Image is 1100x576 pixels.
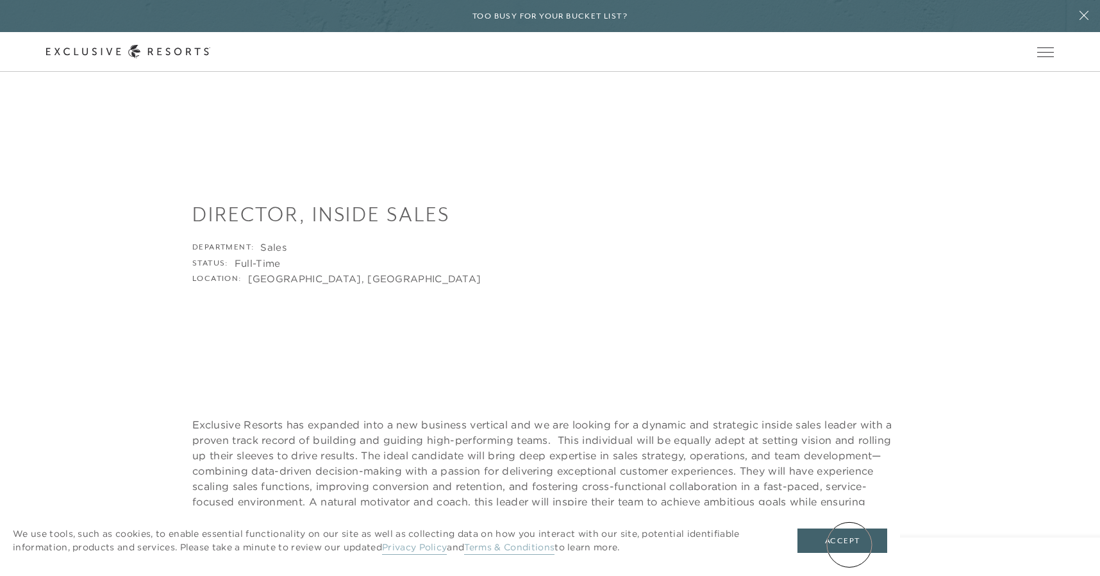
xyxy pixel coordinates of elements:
p: Exclusive Resorts has expanded into a new business vertical and we are looking for a dynamic and ... [192,417,908,525]
button: Open navigation [1037,47,1054,56]
h3: Director, Inside Sales [192,200,908,228]
div: Department: [192,241,254,254]
button: Accept [797,529,887,553]
a: Privacy Policy [382,541,447,555]
div: [GEOGRAPHIC_DATA], [GEOGRAPHIC_DATA] [248,273,481,285]
h6: Too busy for your bucket list? [472,10,628,22]
div: Status: [192,257,228,270]
p: We use tools, such as cookies, to enable essential functionality on our site as well as collectin... [13,527,772,554]
div: Full-Time [235,257,281,270]
div: Sales [260,241,287,254]
a: Terms & Conditions [464,541,554,555]
div: Location: [192,273,242,285]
